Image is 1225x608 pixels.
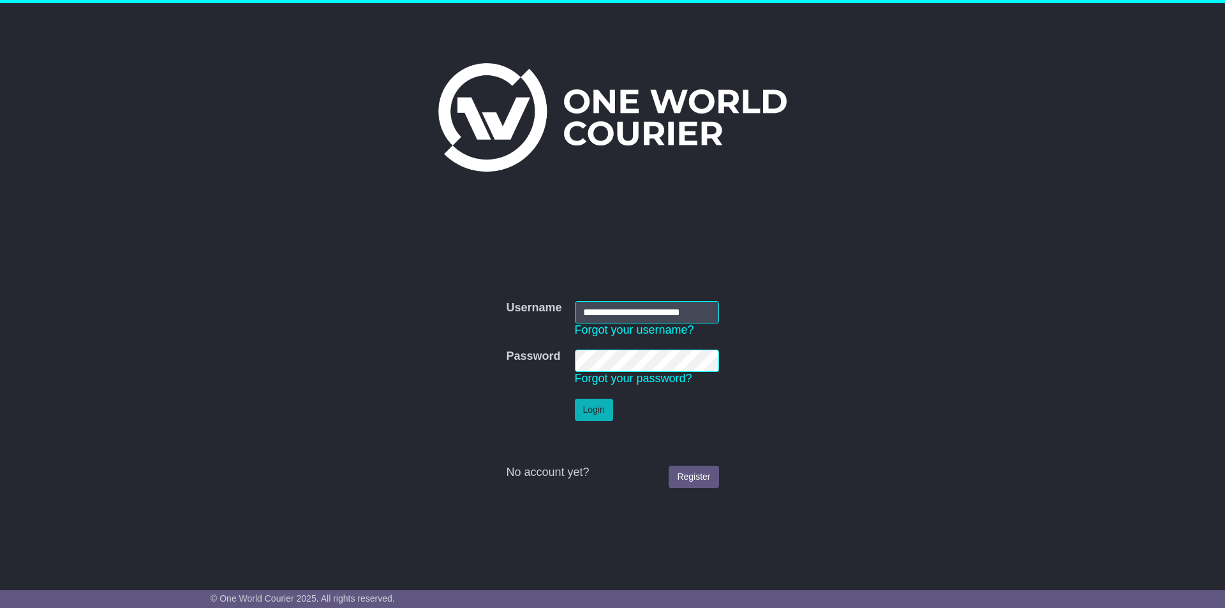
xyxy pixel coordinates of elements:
button: Login [575,399,613,421]
a: Forgot your username? [575,323,694,336]
div: No account yet? [506,466,718,480]
label: Password [506,350,560,364]
a: Forgot your password? [575,372,692,385]
label: Username [506,301,561,315]
a: Register [669,466,718,488]
span: © One World Courier 2025. All rights reserved. [211,593,395,604]
img: One World [438,63,787,172]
